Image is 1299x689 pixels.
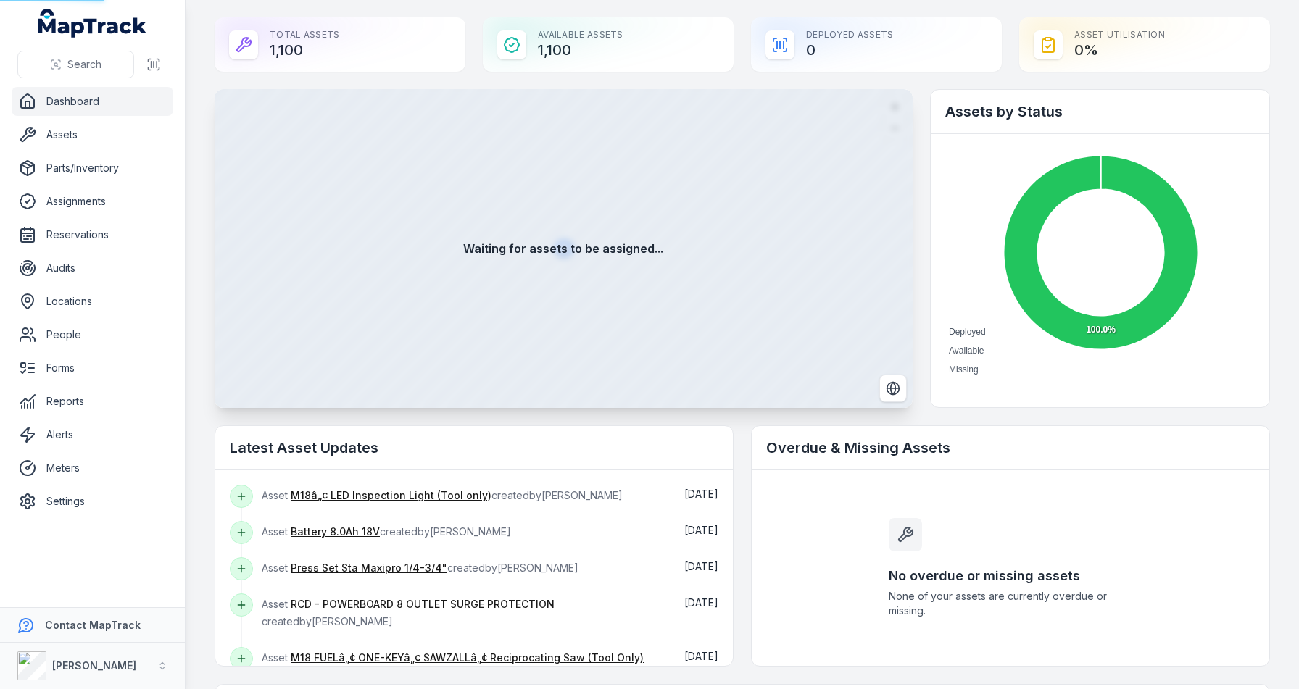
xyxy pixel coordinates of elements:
span: Asset created by [PERSON_NAME] [262,489,623,501]
h2: Latest Asset Updates [230,438,718,458]
span: Asset created by [PERSON_NAME] [262,561,578,574]
span: Available [949,346,984,356]
span: [DATE] [684,560,718,572]
span: None of your assets are currently overdue or missing. [889,589,1132,618]
a: Settings [12,487,173,516]
span: [DATE] [684,650,718,662]
time: 06/10/2025, 2:34:28 pm [684,650,718,662]
h3: No overdue or missing assets [889,566,1132,586]
span: Deployed [949,327,986,337]
span: Asset created by [PERSON_NAME] [262,651,644,681]
span: [DATE] [684,596,718,609]
button: Switch to Satellite View [879,375,907,402]
h2: Assets by Status [945,101,1255,122]
h2: Overdue & Missing Assets [766,438,1255,458]
a: Assets [12,120,173,149]
strong: Contact MapTrack [45,619,141,631]
a: Press Set Sta Maxipro 1/4-3/4" [291,561,447,575]
a: Reports [12,387,173,416]
time: 06/10/2025, 2:34:28 pm [684,596,718,609]
time: 06/10/2025, 2:34:28 pm [684,524,718,536]
a: RCD - POWERBOARD 8 OUTLET SURGE PROTECTION [291,597,555,611]
a: MapTrack [38,9,147,38]
a: Parts/Inventory [12,154,173,183]
a: Audits [12,254,173,283]
time: 06/10/2025, 2:34:28 pm [684,488,718,500]
a: Alerts [12,420,173,449]
span: Search [67,57,101,72]
a: Forms [12,354,173,383]
span: [DATE] [684,524,718,536]
a: Assignments [12,187,173,216]
a: M18 FUELâ„¢ ONE-KEYâ„¢ SAWZALLâ„¢ Reciprocating Saw (Tool Only) [291,651,644,665]
time: 06/10/2025, 2:34:28 pm [684,560,718,572]
a: Battery 8.0Ah 18V [291,525,380,539]
a: M18â„¢ LED Inspection Light (Tool only) [291,488,491,503]
span: Asset created by [PERSON_NAME] [262,598,555,627]
a: Reservations [12,220,173,249]
span: [DATE] [684,488,718,500]
a: People [12,320,173,349]
strong: [PERSON_NAME] [52,659,136,672]
a: Meters [12,454,173,483]
a: Dashboard [12,87,173,116]
strong: Waiting for assets to be assigned... [463,240,663,257]
span: Missing [949,364,979,375]
span: Asset created by [PERSON_NAME] [262,525,511,538]
a: Locations [12,287,173,316]
button: Search [17,51,134,78]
